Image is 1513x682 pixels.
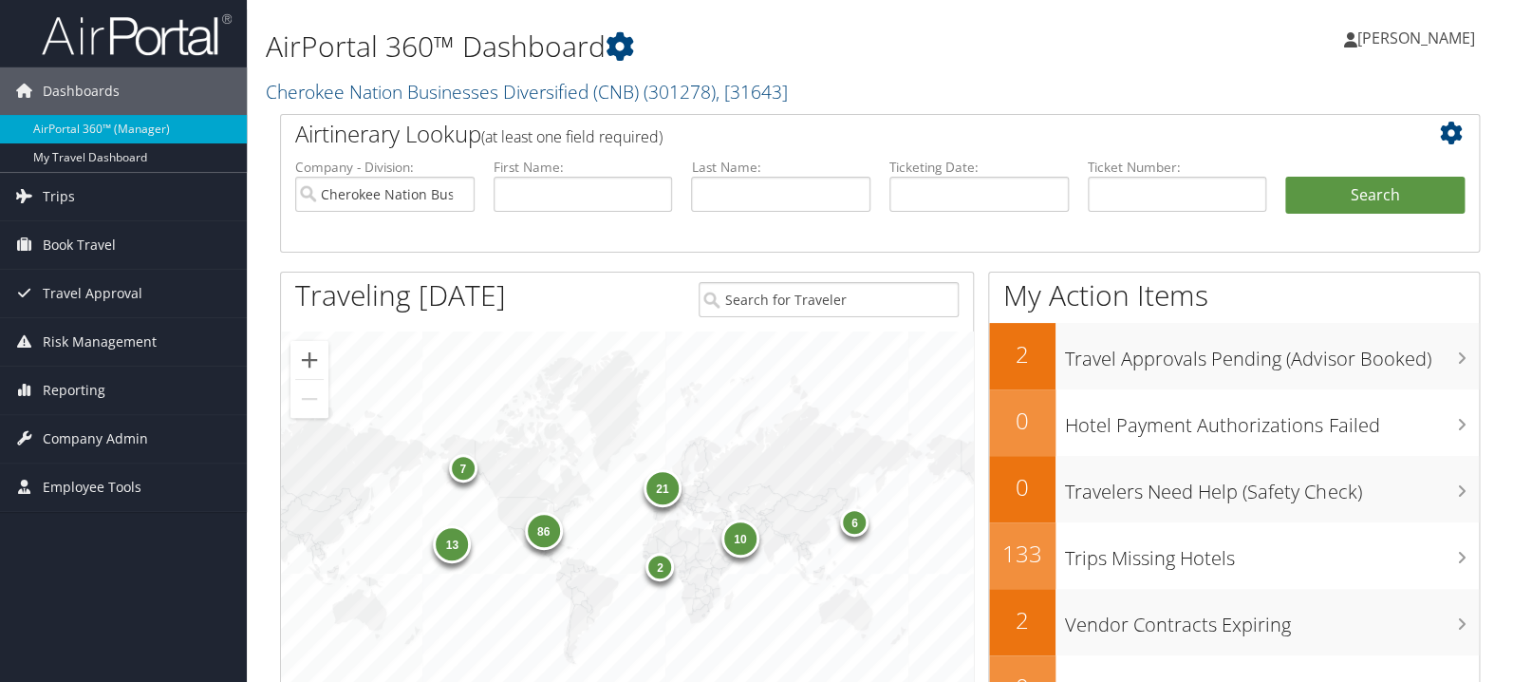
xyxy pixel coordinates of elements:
[691,158,870,177] label: Last Name:
[43,173,75,220] span: Trips
[989,456,1479,522] a: 0Travelers Need Help (Safety Check)
[989,538,1055,570] h2: 133
[1065,536,1479,572] h3: Trips Missing Hotels
[43,415,148,463] span: Company Admin
[989,405,1055,437] h2: 0
[989,522,1479,589] a: 133Trips Missing Hotels
[43,464,141,511] span: Employee Tools
[43,270,142,317] span: Travel Approval
[295,275,506,315] h1: Traveling [DATE]
[1088,158,1267,177] label: Ticket Number:
[840,507,869,536] div: 6
[989,323,1479,389] a: 2Travel Approvals Pending (Advisor Booked)
[1065,602,1479,638] h3: Vendor Contracts Expiring
[524,512,562,550] div: 86
[481,126,663,147] span: (at least one field required)
[989,275,1479,315] h1: My Action Items
[989,589,1479,655] a: 2Vendor Contracts Expiring
[1285,177,1465,215] button: Search
[43,221,116,269] span: Book Travel
[1357,28,1475,48] span: [PERSON_NAME]
[989,604,1055,636] h2: 2
[989,338,1055,370] h2: 2
[645,552,674,580] div: 2
[295,118,1365,150] h2: Airtinerary Lookup
[43,67,120,115] span: Dashboards
[494,158,673,177] label: First Name:
[716,79,788,104] span: , [ 31643 ]
[989,471,1055,503] h2: 0
[644,79,716,104] span: ( 301278 )
[643,469,681,507] div: 21
[1065,469,1479,505] h3: Travelers Need Help (Safety Check)
[42,12,232,57] img: airportal-logo.png
[266,27,1085,66] h1: AirPortal 360™ Dashboard
[448,454,476,483] div: 7
[43,367,105,414] span: Reporting
[266,79,788,104] a: Cherokee Nation Businesses Diversified (CNB)
[720,520,758,558] div: 10
[295,158,475,177] label: Company - Division:
[1344,9,1494,66] a: [PERSON_NAME]
[1065,336,1479,372] h3: Travel Approvals Pending (Advisor Booked)
[1065,403,1479,439] h3: Hotel Payment Authorizations Failed
[290,380,328,418] button: Zoom out
[699,282,959,317] input: Search for Traveler
[290,341,328,379] button: Zoom in
[433,525,471,563] div: 13
[43,318,157,366] span: Risk Management
[989,389,1479,456] a: 0Hotel Payment Authorizations Failed
[889,158,1069,177] label: Ticketing Date:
